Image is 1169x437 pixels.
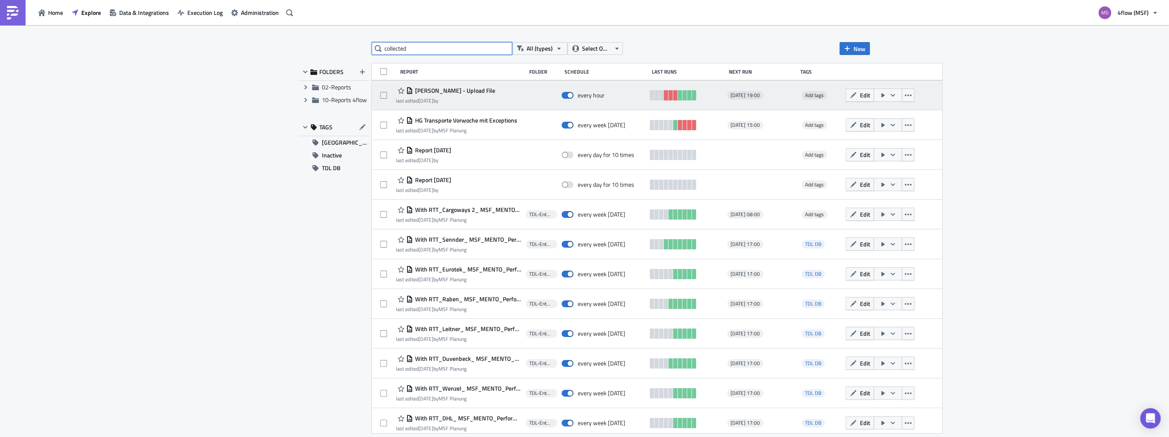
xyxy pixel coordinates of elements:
span: 02-Reports [322,83,351,91]
span: TDL DB [322,162,341,174]
span: TDL DB [805,419,821,427]
div: last edited by MSF Planung [396,425,521,431]
div: last edited by MSF Planung [396,336,521,342]
span: [DATE] 17:00 [731,271,760,277]
div: last edited by [396,97,495,104]
div: every week on Wednesday [578,270,625,278]
span: Report 2025-09-16 [413,176,451,184]
span: Edit [860,180,870,189]
span: TDL DB [805,359,821,367]
span: [DATE] 17:00 [731,300,760,307]
span: Add tags [805,180,824,189]
span: Add tags [802,210,827,219]
span: Edit [860,329,870,338]
span: With RTT_Wenzel_ MSF_MENTO_Performance Dashboard Carrier_1.1 [413,385,521,392]
button: Edit [845,386,874,400]
time: 2025-08-27T13:28:56Z [418,275,433,283]
span: All (types) [527,44,553,53]
button: All (types) [512,42,567,55]
span: Administration [241,8,279,17]
span: [DATE] 15:00 [731,122,760,129]
span: TDL-Entwicklung [529,420,554,426]
span: Inactive [322,149,342,162]
div: last edited by [396,187,451,193]
span: New [854,44,865,53]
button: Inactive [299,149,370,162]
button: Edit [845,178,874,191]
span: Edit [860,210,870,219]
div: last edited by [396,157,451,163]
span: Select Owner [582,44,610,53]
span: Add tags [805,151,824,159]
time: 2025-09-17T14:37:10Z [418,126,433,134]
div: every week on Wednesday [578,419,625,427]
button: TDL DB [299,162,370,174]
time: 2025-08-27T13:32:22Z [418,246,433,254]
div: last edited by MSF Planung [396,217,521,223]
div: last edited by MSF Planung [396,306,521,312]
span: Edit [860,359,870,368]
time: 2025-08-27T13:08:39Z [418,424,433,432]
span: Edit [860,388,870,397]
span: Add tags [802,151,827,159]
span: [GEOGRAPHIC_DATA] [322,136,370,149]
span: Edit [860,418,870,427]
span: With RTT_DHL_ MSF_MENTO_Performance Dashboard Carrier_1.1 [413,414,521,422]
div: Folder [529,69,560,75]
span: 4flow (MSF) [1117,8,1149,17]
span: [DATE] 17:00 [731,360,760,367]
span: TDL DB [802,359,825,368]
time: 2025-09-16T12:05:22Z [418,156,433,164]
div: Next Run [729,69,797,75]
button: Home [34,6,67,19]
span: TDL DB [802,240,825,248]
span: TDL-Entwicklung [529,360,554,367]
span: Add tags [805,210,824,218]
time: 2025-09-29T11:17:15Z [418,97,433,105]
span: 10-Reports 4flow [322,95,367,104]
div: every week on Wednesday [578,121,625,129]
span: Add tags [802,180,827,189]
div: Report [400,69,525,75]
button: Edit [845,148,874,161]
span: [DATE] 17:00 [731,420,760,426]
button: Edit [845,327,874,340]
div: last edited by MSF Planung [396,366,521,372]
span: Home [48,8,63,17]
span: Report 2025-09-16 [413,146,451,154]
span: TDL-Entwicklung [529,330,554,337]
span: Edit [860,240,870,248]
span: [DATE] 19:00 [731,92,760,99]
time: 2025-09-16T12:04:38Z [418,186,433,194]
span: TDL DB [805,389,821,397]
span: Edit [860,150,870,159]
span: Explore [81,8,101,17]
span: TDL DB [805,240,821,248]
span: TDL-Entwicklung [529,271,554,277]
button: Edit [845,267,874,280]
time: 2025-08-29T14:15:54Z [418,365,433,373]
div: Open Intercom Messenger [1140,408,1160,428]
button: 4flow (MSF) [1093,3,1163,22]
span: Edit [860,299,870,308]
span: HG Transporte Vorwoche mit Exceptions [413,117,517,124]
div: every week on Wednesday [578,240,625,248]
div: every week on Wednesday [578,300,625,308]
div: every hour [578,91,605,99]
div: every day for 10 times [578,181,634,189]
span: TDL DB [805,329,821,337]
span: TDL DB [802,419,825,427]
span: TDL DB [802,270,825,278]
span: TELI - Leergut - Upload File [413,87,495,94]
div: every day for 10 times [578,151,634,159]
button: Edit [845,118,874,131]
button: Administration [227,6,283,19]
div: every week on Wednesday [578,330,625,337]
span: With RTT_Duvenbeck_ MSF_MENTO_Performance Dashboard Carrier_1.1 [413,355,521,363]
span: Add tags [802,121,827,129]
div: last edited by MSF Planung [396,127,517,134]
span: With RTT_Eurotek_ MSF_MENTO_Performance Dashboard Carrier_1.1 [413,266,521,273]
button: Edit [845,89,874,102]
